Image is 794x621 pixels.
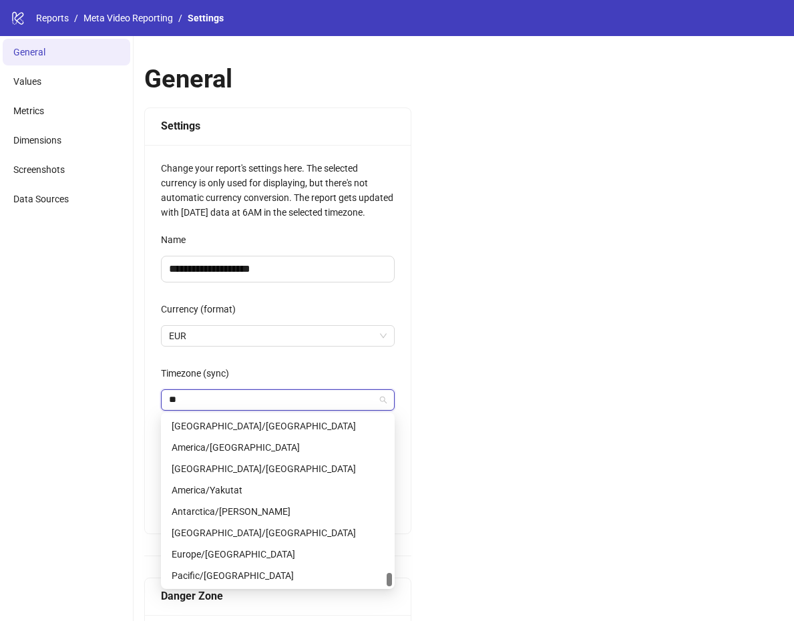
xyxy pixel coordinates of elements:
[172,547,384,562] div: Europe/[GEOGRAPHIC_DATA]
[172,483,384,497] div: America/Yakutat
[172,461,384,476] div: [GEOGRAPHIC_DATA]/[GEOGRAPHIC_DATA]
[169,390,375,410] input: Timezone (sync)
[188,13,224,23] span: Settings
[164,479,392,501] div: America/Yakutat
[164,458,392,479] div: America/Winnipeg
[13,47,45,57] span: General
[161,363,238,384] label: Timezone (sync)
[169,326,387,346] span: EUR
[164,565,392,586] div: Pacific/Noumea
[144,63,783,94] h1: General
[164,415,392,437] div: America/Vancouver
[172,568,384,583] div: Pacific/[GEOGRAPHIC_DATA]
[13,106,44,116] span: Metrics
[172,419,384,433] div: [GEOGRAPHIC_DATA]/[GEOGRAPHIC_DATA]
[161,161,395,220] div: Change your report's settings here. The selected currency is only used for displaying, but there'...
[164,437,392,458] div: America/Whitehorse
[13,164,65,175] span: Screenshots
[81,11,176,25] a: Meta Video Reporting
[172,526,384,540] div: [GEOGRAPHIC_DATA]/[GEOGRAPHIC_DATA]
[13,76,41,87] span: Values
[172,440,384,455] div: America/[GEOGRAPHIC_DATA]
[178,11,182,25] li: /
[172,504,384,519] div: Antarctica/[PERSON_NAME]
[161,256,395,282] input: Name
[33,11,71,25] a: Reports
[161,229,194,250] label: Name
[13,135,61,146] span: Dimensions
[161,118,395,134] div: Settings
[164,501,392,522] div: Antarctica/Palmer
[161,588,395,604] div: Danger Zone
[74,11,78,25] li: /
[164,544,392,565] div: Europe/Rome
[164,522,392,544] div: Australia/Melbourne
[161,298,244,320] label: Currency (format)
[13,194,69,204] span: Data Sources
